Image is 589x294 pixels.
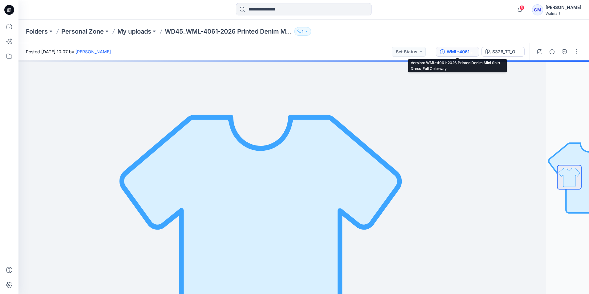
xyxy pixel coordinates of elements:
button: 1 [294,27,311,36]
div: WML-4061-2026 Printed Denim Mini Shirt Dress_Full Colorway [447,48,475,55]
img: All colorways [558,165,581,189]
button: Details [547,47,557,57]
button: S326_TT_Ombre Leopard_FrostedPeach_7cols [481,47,525,57]
div: Walmart [546,11,581,16]
p: WD45_WML-4061-2026 Printed Denim Mini Shirt Dress [165,27,292,36]
div: S326_TT_Ombre Leopard_FrostedPeach_7cols [492,48,521,55]
p: 1 [302,28,303,35]
div: [PERSON_NAME] [546,4,581,11]
a: Personal Zone [61,27,104,36]
button: WML-4061-2026 Printed Denim Mini Shirt Dress_Full Colorway [436,47,479,57]
span: Posted [DATE] 10:07 by [26,48,111,55]
a: Folders [26,27,48,36]
span: 5 [519,5,524,10]
div: GM [532,4,543,15]
a: My uploads [117,27,151,36]
a: [PERSON_NAME] [75,49,111,54]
